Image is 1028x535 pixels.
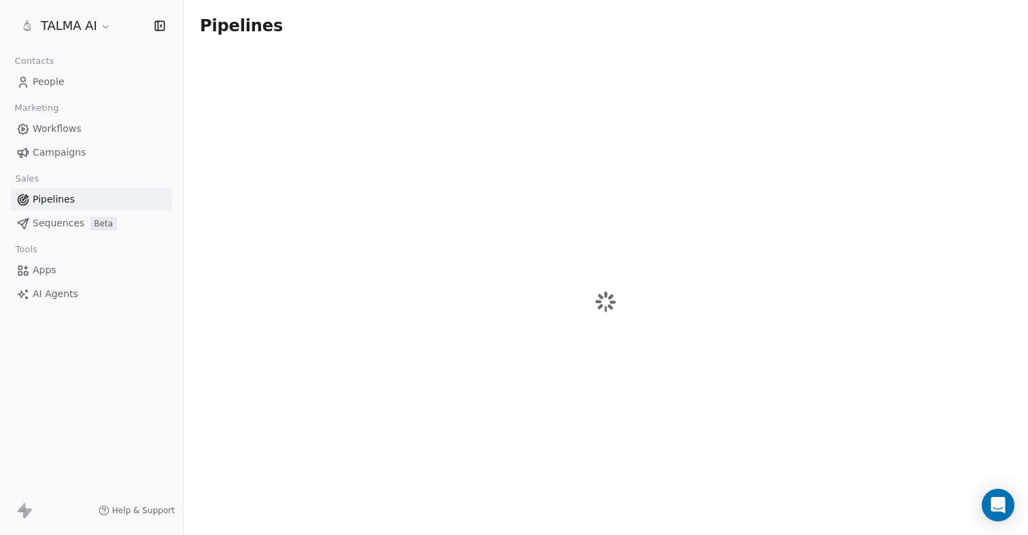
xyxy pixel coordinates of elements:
[11,212,172,235] a: SequencesBeta
[33,216,84,230] span: Sequences
[9,98,65,118] span: Marketing
[19,18,35,34] img: talma-logo.png
[11,141,172,164] a: Campaigns
[982,489,1014,521] div: Open Intercom Messenger
[11,283,172,305] a: AI Agents
[41,17,97,35] span: TALMA AI
[99,505,175,516] a: Help & Support
[10,169,45,189] span: Sales
[33,192,75,207] span: Pipelines
[33,263,56,277] span: Apps
[200,16,283,35] span: Pipelines
[33,122,82,136] span: Workflows
[33,145,86,160] span: Campaigns
[10,239,43,260] span: Tools
[112,505,175,516] span: Help & Support
[33,75,65,89] span: People
[11,71,172,93] a: People
[11,118,172,140] a: Workflows
[11,259,172,281] a: Apps
[33,287,78,301] span: AI Agents
[11,188,172,211] a: Pipelines
[90,217,117,230] span: Beta
[9,51,60,71] span: Contacts
[16,14,114,37] button: TALMA AI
